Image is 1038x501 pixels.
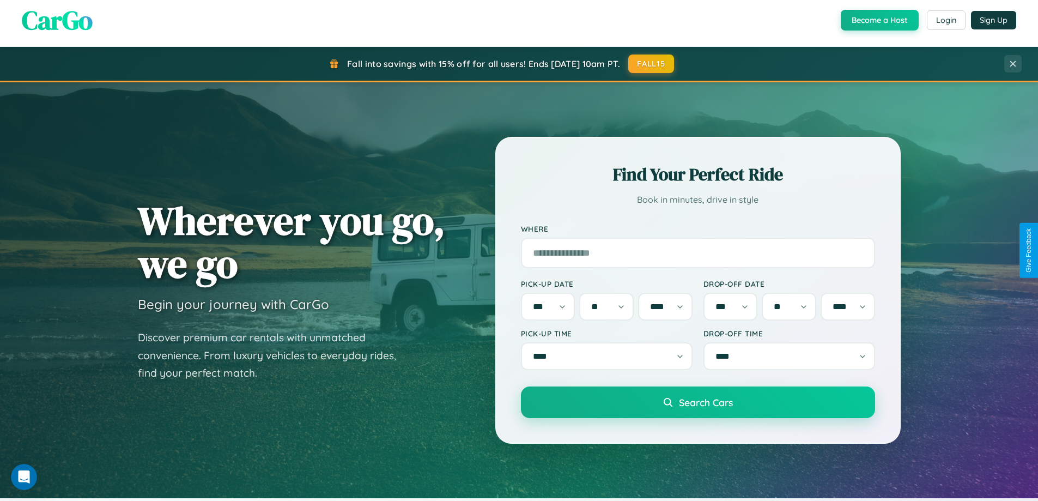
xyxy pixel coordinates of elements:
label: Drop-off Date [703,279,875,288]
span: CarGo [22,2,93,38]
button: Login [927,10,966,30]
h1: Wherever you go, we go [138,199,445,285]
p: Book in minutes, drive in style [521,192,875,208]
h2: Find Your Perfect Ride [521,162,875,186]
label: Drop-off Time [703,329,875,338]
button: FALL15 [628,55,674,73]
label: Pick-up Date [521,279,693,288]
span: Fall into savings with 15% off for all users! Ends [DATE] 10am PT. [347,58,620,69]
label: Pick-up Time [521,329,693,338]
iframe: Intercom live chat [11,464,37,490]
h3: Begin your journey with CarGo [138,296,329,312]
div: Give Feedback [1025,228,1033,273]
button: Sign Up [971,11,1016,29]
button: Search Cars [521,387,875,418]
span: Search Cars [679,396,733,408]
label: Where [521,224,875,233]
button: Become a Host [841,10,919,31]
p: Discover premium car rentals with unmatched convenience. From luxury vehicles to everyday rides, ... [138,329,410,382]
